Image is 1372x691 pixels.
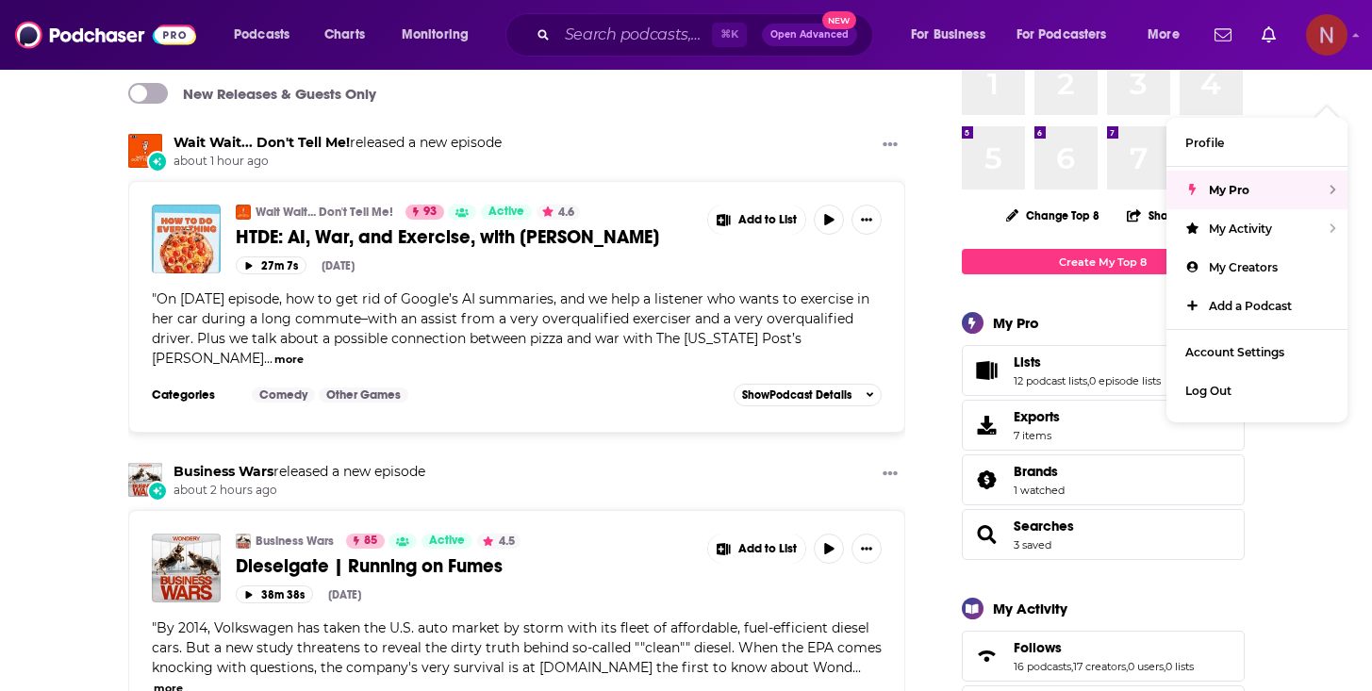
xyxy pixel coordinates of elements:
[1126,197,1211,234] button: Share Top 8
[993,600,1067,617] div: My Activity
[221,20,314,50] button: open menu
[174,483,425,499] span: about 2 hours ago
[322,259,355,272] div: [DATE]
[152,290,869,367] span: On [DATE] episode, how to get rid of Google’s AI summaries, and we help a listener who wants to e...
[1306,14,1347,56] button: Show profile menu
[1014,484,1065,497] a: 1 watched
[364,532,377,551] span: 85
[962,345,1245,396] span: Lists
[822,11,856,29] span: New
[174,463,273,480] a: Business Wars
[15,17,196,53] img: Podchaser - Follow, Share and Rate Podcasts
[875,463,905,486] button: Show More Button
[152,387,237,403] h3: Categories
[1014,518,1074,535] a: Searches
[1014,639,1194,656] a: Follows
[968,521,1006,548] a: Searches
[1209,299,1292,313] span: Add a Podcast
[1014,408,1060,425] span: Exports
[1014,660,1071,673] a: 16 podcasts
[911,22,985,48] span: For Business
[962,509,1245,560] span: Searches
[152,534,221,602] img: Dieselgate | Running on Fumes
[1306,14,1347,56] img: User Profile
[147,151,168,172] div: New Episode
[1089,374,1161,387] a: 0 episode lists
[1185,384,1231,398] span: Log Out
[734,384,883,406] button: ShowPodcast Details
[1071,660,1073,673] span: ,
[1164,660,1165,673] span: ,
[152,205,221,273] a: HTDE: AI, War, and Exercise, with Arnold Schwarzenegger
[128,134,162,168] img: Wait Wait... Don't Tell Me!
[1166,118,1347,422] ul: Show profile menu
[1306,14,1347,56] span: Logged in as AdelNBM
[875,134,905,157] button: Show More Button
[523,13,891,57] div: Search podcasts, credits, & more...
[898,20,1009,50] button: open menu
[236,205,251,220] a: Wait Wait... Don't Tell Me!
[1209,260,1278,274] span: My Creators
[1014,354,1041,370] span: Lists
[236,534,251,549] img: Business Wars
[1014,429,1060,442] span: 7 items
[1014,538,1051,551] a: 3 saved
[319,387,408,403] a: Other Games
[1148,22,1180,48] span: More
[1004,20,1134,50] button: open menu
[962,400,1245,451] a: Exports
[388,20,493,50] button: open menu
[236,554,694,578] a: Dieselgate | Running on Fumes
[236,225,659,249] span: HTDE: AI, War, and Exercise, with [PERSON_NAME]
[968,357,1006,384] a: Lists
[128,83,376,104] a: New Releases & Guests Only
[1166,123,1347,162] a: Profile
[174,134,502,152] h3: released a new episode
[708,534,806,564] button: Show More Button
[234,22,289,48] span: Podcasts
[274,352,304,368] button: more
[1014,354,1161,370] a: Lists
[328,588,361,601] div: [DATE]
[1166,287,1347,325] a: Add a Podcast
[962,631,1245,682] span: Follows
[968,467,1006,493] a: Brands
[995,204,1112,227] button: Change Top 8
[742,388,851,402] span: Show Podcast Details
[1254,19,1283,51] a: Show notifications dropdown
[1126,660,1128,673] span: ,
[1087,374,1089,387] span: ,
[852,659,861,676] span: ...
[1209,183,1249,197] span: My Pro
[264,350,273,367] span: ...
[152,619,882,676] span: By 2014, Volkswagen has taken the U.S. auto market by storm with its fleet of affordable, fuel-ef...
[402,22,469,48] span: Monitoring
[488,203,524,222] span: Active
[152,619,882,676] span: "
[1185,136,1224,150] span: Profile
[1014,639,1062,656] span: Follows
[481,205,532,220] a: Active
[1166,333,1347,371] a: Account Settings
[962,454,1245,505] span: Brands
[236,554,503,578] span: Dieselgate | Running on Fumes
[174,154,502,170] span: about 1 hour ago
[962,249,1245,274] a: Create My Top 8
[429,532,465,551] span: Active
[128,463,162,497] a: Business Wars
[1128,660,1164,673] a: 0 users
[477,534,521,549] button: 4.5
[236,256,306,274] button: 27m 7s
[1014,463,1058,480] span: Brands
[1014,374,1087,387] a: 12 podcast lists
[968,412,1006,438] span: Exports
[147,481,168,502] div: New Episode
[1073,660,1126,673] a: 17 creators
[423,203,437,222] span: 93
[256,205,393,220] a: Wait Wait... Don't Tell Me!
